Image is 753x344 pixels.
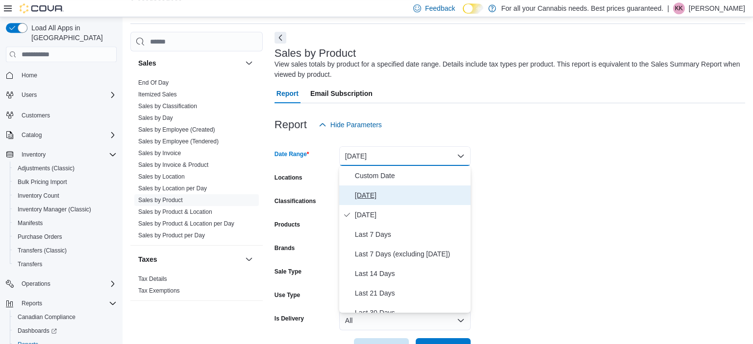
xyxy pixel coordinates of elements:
[667,2,669,14] p: |
[138,208,212,216] span: Sales by Product & Location
[138,161,208,169] span: Sales by Invoice & Product
[138,173,185,180] a: Sales by Location
[275,291,300,299] label: Use Type
[138,102,197,110] span: Sales by Classification
[27,23,117,43] span: Load All Apps in [GEOGRAPHIC_DATA]
[675,2,683,14] span: KK
[22,112,50,119] span: Customers
[10,244,121,257] button: Transfers (Classic)
[22,151,46,159] span: Inventory
[275,47,356,59] h3: Sales by Product
[14,190,63,202] a: Inventory Count
[138,115,173,121] a: Sales by Day
[689,2,745,14] p: [PERSON_NAME]
[14,176,117,188] span: Bulk Pricing Import
[14,204,117,215] span: Inventory Manager (Classic)
[14,217,117,229] span: Manifests
[2,88,121,102] button: Users
[14,162,117,174] span: Adjustments (Classic)
[2,68,121,82] button: Home
[14,190,117,202] span: Inventory Count
[18,278,54,290] button: Operations
[18,129,46,141] button: Catalog
[138,254,241,264] button: Taxes
[138,103,197,110] a: Sales by Classification
[138,126,215,133] a: Sales by Employee (Created)
[2,128,121,142] button: Catalog
[14,258,46,270] a: Transfers
[673,2,685,14] div: Kate Kerschner
[18,110,54,121] a: Customers
[138,232,205,239] a: Sales by Product per Day
[355,307,467,319] span: Last 30 Days
[138,197,183,204] a: Sales by Product
[14,245,71,256] a: Transfers (Classic)
[18,129,117,141] span: Catalog
[275,315,304,322] label: Is Delivery
[18,327,57,335] span: Dashboards
[10,324,121,338] a: Dashboards
[10,310,121,324] button: Canadian Compliance
[22,91,37,99] span: Users
[138,149,181,157] span: Sales by Invoice
[243,253,255,265] button: Taxes
[355,287,467,299] span: Last 21 Days
[10,189,121,203] button: Inventory Count
[10,230,121,244] button: Purchase Orders
[18,313,75,321] span: Canadian Compliance
[275,174,302,182] label: Locations
[275,119,307,131] h3: Report
[138,138,219,145] a: Sales by Employee (Tendered)
[275,244,295,252] label: Brands
[138,79,169,86] a: End Of Day
[275,150,309,158] label: Date Range
[138,58,241,68] button: Sales
[355,229,467,240] span: Last 7 Days
[138,196,183,204] span: Sales by Product
[275,197,316,205] label: Classifications
[138,231,205,239] span: Sales by Product per Day
[22,299,42,307] span: Reports
[138,220,234,228] span: Sales by Product & Location per Day
[18,247,67,254] span: Transfers (Classic)
[138,287,180,295] span: Tax Exemptions
[355,189,467,201] span: [DATE]
[339,146,471,166] button: [DATE]
[138,208,212,215] a: Sales by Product & Location
[501,2,663,14] p: For all your Cannabis needs. Best prices guaranteed.
[425,3,455,13] span: Feedback
[276,84,299,103] span: Report
[138,185,207,192] a: Sales by Location per Day
[130,77,263,245] div: Sales
[339,166,471,313] div: Select listbox
[138,184,207,192] span: Sales by Location per Day
[138,58,156,68] h3: Sales
[330,120,382,130] span: Hide Parameters
[18,298,46,309] button: Reports
[2,297,121,310] button: Reports
[14,311,79,323] a: Canadian Compliance
[2,277,121,291] button: Operations
[22,71,37,79] span: Home
[22,280,50,288] span: Operations
[2,148,121,161] button: Inventory
[138,114,173,122] span: Sales by Day
[138,275,167,283] span: Tax Details
[18,89,117,101] span: Users
[18,192,59,200] span: Inventory Count
[138,275,167,282] a: Tax Details
[14,245,117,256] span: Transfers (Classic)
[339,311,471,330] button: All
[18,164,75,172] span: Adjustments (Classic)
[138,287,180,294] a: Tax Exemptions
[20,3,64,13] img: Cova
[355,268,467,279] span: Last 14 Days
[18,219,43,227] span: Manifests
[10,216,121,230] button: Manifests
[355,248,467,260] span: Last 7 Days (excluding [DATE])
[138,91,177,98] a: Itemized Sales
[18,109,117,121] span: Customers
[14,231,117,243] span: Purchase Orders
